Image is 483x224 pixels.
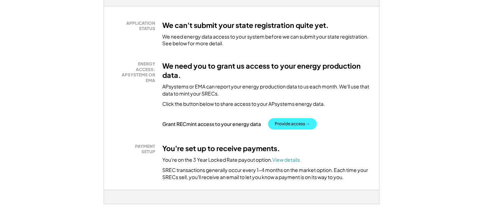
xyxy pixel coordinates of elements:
div: ENERGY ACCESS: APSYSTEMS OR EMA [116,61,155,83]
button: Provide access → [268,118,317,130]
h3: We need you to grant us access to your energy production data. [162,61,370,80]
div: APsystems or EMA can report your energy production data to us each month. We'll use that data to ... [162,83,370,97]
div: We need energy data access to your system before we can submit your state registration. See below... [162,33,370,47]
div: You're on the 3 Year Locked Rate payout option. [162,156,301,163]
a: View details. [272,156,301,163]
h3: You're set up to receive payments. [162,144,280,153]
div: PAYMENT SETUP [116,144,155,155]
div: Click the button below to share access to your APsystems energy data. [162,100,325,108]
div: Grant RECmint access to your energy data [162,121,261,127]
div: iqpowlxs - PA Solar [104,204,122,207]
h3: We can't submit your state registration quite yet. [162,21,329,30]
div: SREC transactions generally occur every 1-4 months on the market option. Each time your SRECs sel... [162,167,370,180]
div: APPLICATION STATUS [116,21,155,31]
